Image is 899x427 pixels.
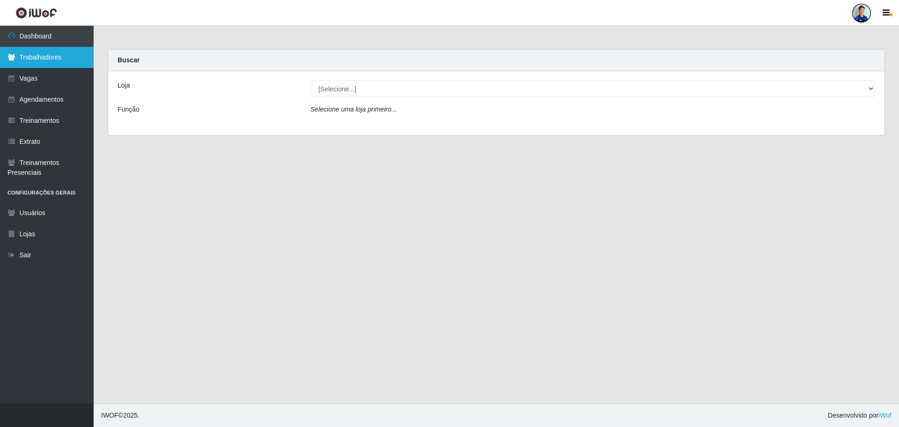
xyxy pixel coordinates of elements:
[101,411,140,420] span: © 2025 .
[118,56,140,64] strong: Buscar
[101,412,118,419] span: IWOF
[118,105,140,114] label: Função
[118,81,130,90] label: Loja
[310,105,397,113] i: Selecione uma loja primeiro...
[878,412,892,419] a: iWof
[15,7,57,19] img: CoreUI Logo
[828,411,892,420] span: Desenvolvido por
